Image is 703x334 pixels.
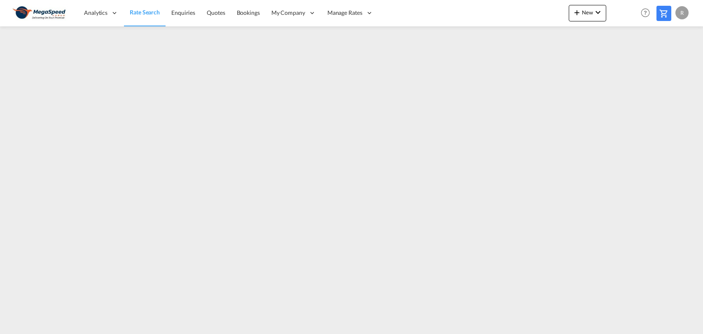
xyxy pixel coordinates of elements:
[572,9,603,16] span: New
[271,9,305,17] span: My Company
[572,7,582,17] md-icon: icon-plus 400-fg
[675,6,689,19] div: R
[207,9,225,16] span: Quotes
[593,7,603,17] md-icon: icon-chevron-down
[638,6,652,20] span: Help
[327,9,362,17] span: Manage Rates
[171,9,195,16] span: Enquiries
[130,9,160,16] span: Rate Search
[12,4,68,22] img: ad002ba0aea611eda5429768204679d3.JPG
[237,9,260,16] span: Bookings
[84,9,107,17] span: Analytics
[569,5,606,21] button: icon-plus 400-fgNewicon-chevron-down
[638,6,656,21] div: Help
